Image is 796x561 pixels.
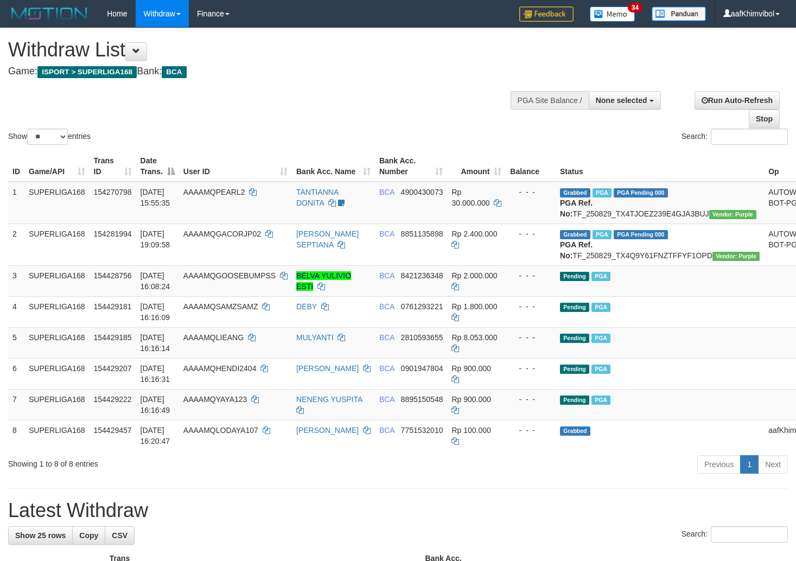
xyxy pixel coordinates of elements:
[24,358,90,389] td: SUPERLIGA168
[296,333,334,342] a: MULYANTI
[94,188,132,196] span: 154270798
[560,230,590,239] span: Grabbed
[183,229,261,238] span: AAAAMQGACORJP02
[712,252,760,261] span: Vendor URL: https://trx4.1velocity.biz
[560,396,589,405] span: Pending
[141,302,170,322] span: [DATE] 16:16:09
[401,395,443,404] span: Copy 8895150548 to clipboard
[8,39,520,61] h1: Withdraw List
[379,188,394,196] span: BCA
[8,327,24,358] td: 5
[511,91,589,110] div: PGA Site Balance /
[510,228,551,239] div: - - -
[591,334,610,343] span: Marked by aafsoycanthlai
[451,271,497,280] span: Rp 2.000.000
[375,151,448,182] th: Bank Acc. Number: activate to sort column ascending
[506,151,556,182] th: Balance
[749,110,780,128] a: Stop
[451,426,491,435] span: Rp 100.000
[379,229,394,238] span: BCA
[94,302,132,311] span: 154429181
[510,394,551,405] div: - - -
[401,333,443,342] span: Copy 2810593655 to clipboard
[8,66,520,77] h4: Game: Bank:
[8,296,24,327] td: 4
[183,333,244,342] span: AAAAMQLIEANG
[37,66,137,78] span: ISPORT > SUPERLIGA168
[162,66,186,78] span: BCA
[141,229,170,249] span: [DATE] 19:09:58
[451,364,491,373] span: Rp 900.000
[8,500,788,521] h1: Latest Withdraw
[560,426,590,436] span: Grabbed
[596,96,647,105] span: None selected
[401,302,443,311] span: Copy 0761293221 to clipboard
[591,396,610,405] span: Marked by aafsoycanthlai
[296,426,359,435] a: [PERSON_NAME]
[451,302,497,311] span: Rp 1.800.000
[27,129,68,145] select: Showentries
[593,230,612,239] span: Marked by aafnonsreyleab
[296,395,362,404] a: NENENG YUSPITA
[8,420,24,451] td: 8
[94,395,132,404] span: 154429222
[379,395,394,404] span: BCA
[141,395,170,415] span: [DATE] 16:16:49
[94,426,132,435] span: 154429457
[141,333,170,353] span: [DATE] 16:16:14
[451,229,497,238] span: Rp 2.400.000
[141,271,170,291] span: [DATE] 16:08:24
[141,188,170,207] span: [DATE] 15:55:35
[593,188,612,197] span: Marked by aafmaleo
[183,395,247,404] span: AAAAMQYAYA123
[379,364,394,373] span: BCA
[8,151,24,182] th: ID
[79,531,98,540] span: Copy
[519,7,574,22] img: Feedback.jpg
[15,531,66,540] span: Show 25 rows
[560,303,589,312] span: Pending
[296,229,359,249] a: [PERSON_NAME] SEPTIANA
[379,302,394,311] span: BCA
[24,224,90,265] td: SUPERLIGA168
[401,271,443,280] span: Copy 8421236348 to clipboard
[94,271,132,280] span: 154428756
[695,91,780,110] a: Run Auto-Refresh
[711,129,788,145] input: Search:
[296,271,351,291] a: BELVA YULIVIO ESTI
[590,7,635,22] img: Button%20Memo.svg
[24,327,90,358] td: SUPERLIGA168
[8,182,24,224] td: 1
[296,302,317,311] a: DEBY
[8,454,323,469] div: Showing 1 to 8 of 8 entries
[24,151,90,182] th: Game/API: activate to sort column ascending
[560,334,589,343] span: Pending
[72,526,105,545] a: Copy
[560,272,589,281] span: Pending
[183,364,257,373] span: AAAAMQHENDI2404
[8,224,24,265] td: 2
[556,151,764,182] th: Status
[24,420,90,451] td: SUPERLIGA168
[94,333,132,342] span: 154429185
[141,364,170,384] span: [DATE] 16:16:31
[379,271,394,280] span: BCA
[401,426,443,435] span: Copy 7751532010 to clipboard
[451,188,489,207] span: Rp 30.000.000
[183,302,258,311] span: AAAAMQSAMZSAMZ
[510,363,551,374] div: - - -
[560,199,593,218] b: PGA Ref. No:
[711,526,788,543] input: Search:
[451,395,491,404] span: Rp 900.000
[510,425,551,436] div: - - -
[591,303,610,312] span: Marked by aafsoycanthlai
[379,426,394,435] span: BCA
[8,358,24,389] td: 6
[183,188,245,196] span: AAAAMQPEARL2
[296,364,359,373] a: [PERSON_NAME]
[24,296,90,327] td: SUPERLIGA168
[560,365,589,374] span: Pending
[560,188,590,197] span: Grabbed
[614,230,668,239] span: PGA Pending
[379,333,394,342] span: BCA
